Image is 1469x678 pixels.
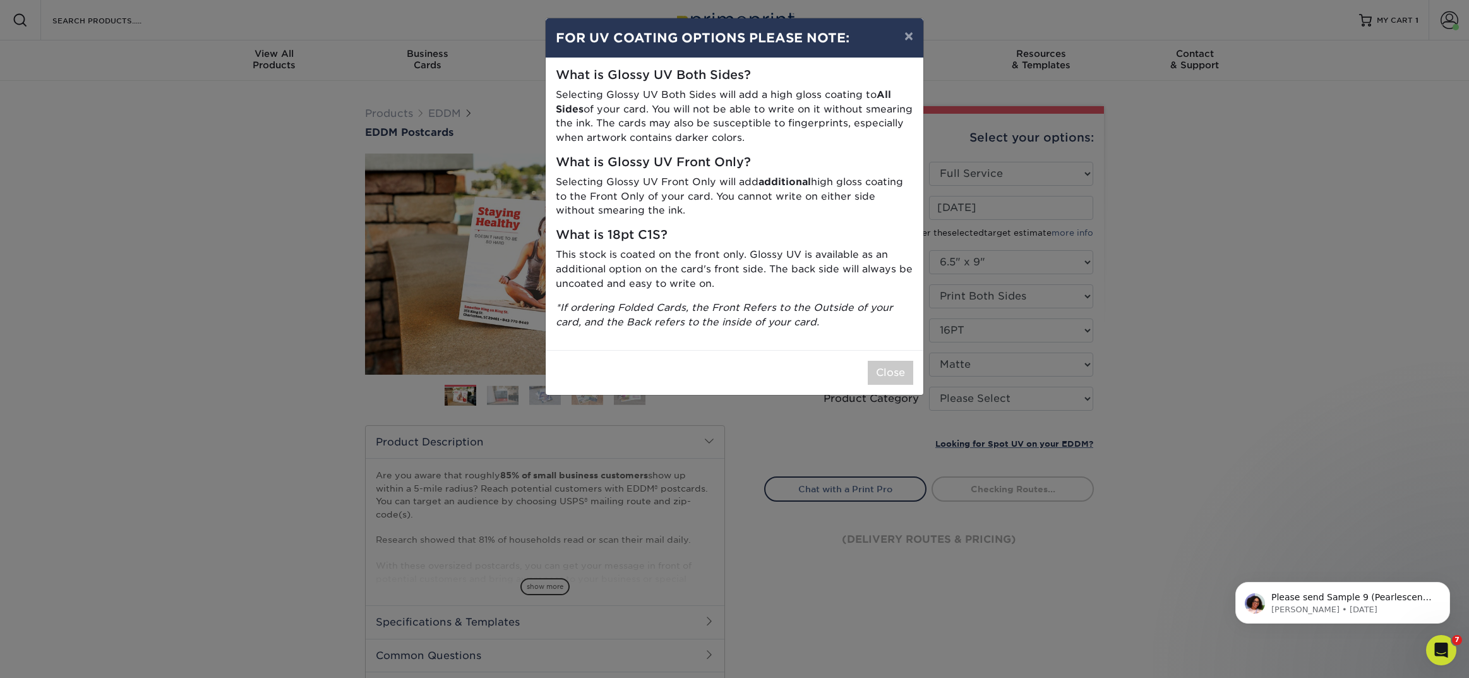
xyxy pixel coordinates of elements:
iframe: Intercom live chat [1426,635,1456,665]
h5: What is 18pt C1S? [556,228,913,243]
h5: What is Glossy UV Front Only? [556,155,913,170]
strong: All Sides [556,88,891,115]
strong: additional [758,176,811,188]
p: Selecting Glossy UV Front Only will add high gloss coating to the Front Only of your card. You ca... [556,175,913,218]
p: This stock is coated on the front only. Glossy UV is available as an additional option on the car... [556,248,913,291]
iframe: Intercom notifications message [1216,555,1469,644]
button: Close [868,361,913,385]
h4: FOR UV COATING OPTIONS PLEASE NOTE: [556,28,913,47]
p: Selecting Glossy UV Both Sides will add a high gloss coating to of your card. You will not be abl... [556,88,913,145]
i: *If ordering Folded Cards, the Front Refers to the Outside of your card, and the Back refers to t... [556,301,893,328]
h5: What is Glossy UV Both Sides? [556,68,913,83]
button: × [894,18,923,54]
span: 7 [1452,635,1462,645]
